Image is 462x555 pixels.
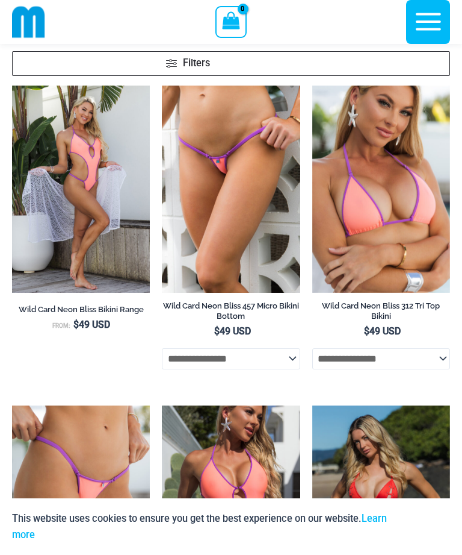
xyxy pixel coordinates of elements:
[214,325,220,337] span: $
[162,301,300,321] h2: Wild Card Neon Bliss 457 Micro Bikini Bottom
[12,510,390,543] p: This website uses cookies to ensure you get the best experience on our website.
[312,86,450,293] img: Wild Card Neon Bliss 312 Top 03
[162,86,300,293] a: Wild Card Neon Bliss 312 Top 457 Micro 04Wild Card Neon Bliss 312 Top 457 Micro 05Wild Card Neon ...
[364,325,369,337] span: $
[12,304,150,315] h2: Wild Card Neon Bliss Bikini Range
[12,304,150,319] a: Wild Card Neon Bliss Bikini Range
[12,5,45,39] img: cropped mm emblem
[312,301,450,325] a: Wild Card Neon Bliss 312 Tri Top Bikini
[183,56,210,71] span: Filters
[364,325,401,337] bdi: 49 USD
[12,51,450,76] a: Filters
[312,86,450,293] a: Wild Card Neon Bliss 312 Top 03Wild Card Neon Bliss 312 Top 457 Micro 02Wild Card Neon Bliss 312 ...
[162,86,300,293] img: Wild Card Neon Bliss 312 Top 457 Micro 04
[214,325,251,337] bdi: 49 USD
[12,86,150,293] img: Wild Card Neon Bliss 312 Top 01
[215,6,246,37] a: View Shopping Cart, empty
[162,301,300,325] a: Wild Card Neon Bliss 457 Micro Bikini Bottom
[52,322,70,329] span: From:
[399,510,450,543] button: Accept
[73,319,79,330] span: $
[73,319,110,330] bdi: 49 USD
[312,301,450,321] h2: Wild Card Neon Bliss 312 Tri Top Bikini
[12,513,387,541] a: Learn more
[12,86,150,293] a: Wild Card Neon Bliss 312 Top 01Wild Card Neon Bliss 819 One Piece St Martin 5996 Sarong 04Wild Ca...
